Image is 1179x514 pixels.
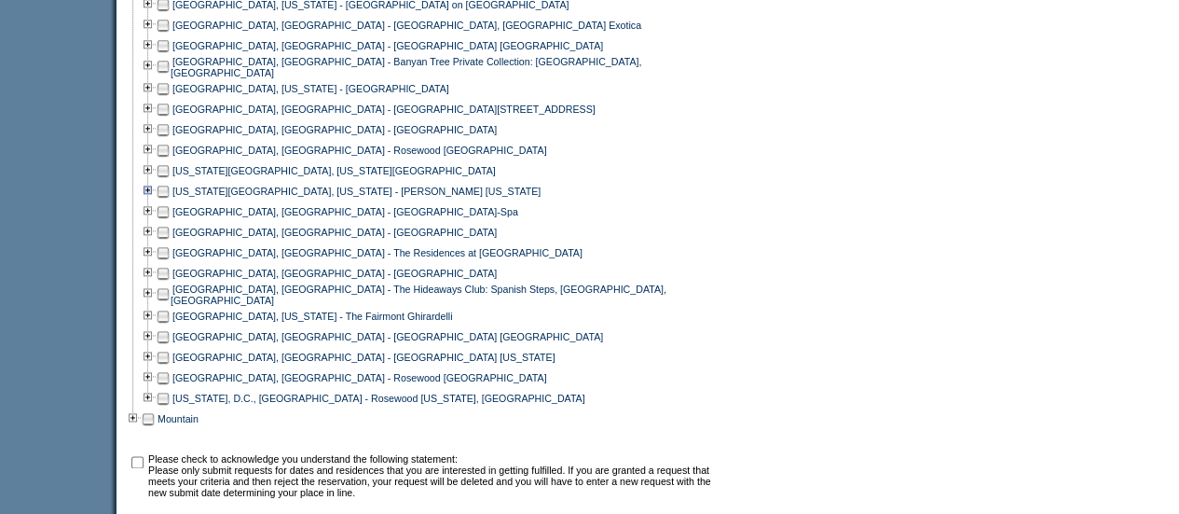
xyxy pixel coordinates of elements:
[172,186,541,197] a: [US_STATE][GEOGRAPHIC_DATA], [US_STATE] - [PERSON_NAME] [US_STATE]
[172,145,546,156] a: [GEOGRAPHIC_DATA], [GEOGRAPHIC_DATA] - Rosewood [GEOGRAPHIC_DATA]
[172,331,603,342] a: [GEOGRAPHIC_DATA], [GEOGRAPHIC_DATA] - [GEOGRAPHIC_DATA] [GEOGRAPHIC_DATA]
[172,20,641,31] a: [GEOGRAPHIC_DATA], [GEOGRAPHIC_DATA] - [GEOGRAPHIC_DATA], [GEOGRAPHIC_DATA] Exotica
[172,206,518,217] a: [GEOGRAPHIC_DATA], [GEOGRAPHIC_DATA] - [GEOGRAPHIC_DATA]-Spa
[172,247,583,258] a: [GEOGRAPHIC_DATA], [GEOGRAPHIC_DATA] - The Residences at [GEOGRAPHIC_DATA]
[172,165,496,176] a: [US_STATE][GEOGRAPHIC_DATA], [US_STATE][GEOGRAPHIC_DATA]
[172,40,603,51] a: [GEOGRAPHIC_DATA], [GEOGRAPHIC_DATA] - [GEOGRAPHIC_DATA] [GEOGRAPHIC_DATA]
[172,311,452,322] a: [GEOGRAPHIC_DATA], [US_STATE] - The Fairmont Ghirardelli
[172,352,555,363] a: [GEOGRAPHIC_DATA], [GEOGRAPHIC_DATA] - [GEOGRAPHIC_DATA] [US_STATE]
[172,83,449,94] a: [GEOGRAPHIC_DATA], [US_STATE] - [GEOGRAPHIC_DATA]
[171,56,641,78] a: [GEOGRAPHIC_DATA], [GEOGRAPHIC_DATA] - Banyan Tree Private Collection: [GEOGRAPHIC_DATA], [GEOGRA...
[148,453,716,498] td: Please check to acknowledge you understand the following statement: Please only submit requests f...
[158,413,199,424] a: Mountain
[172,227,497,238] a: [GEOGRAPHIC_DATA], [GEOGRAPHIC_DATA] - [GEOGRAPHIC_DATA]
[172,393,585,404] a: [US_STATE], D.C., [GEOGRAPHIC_DATA] - Rosewood [US_STATE], [GEOGRAPHIC_DATA]
[172,104,596,115] a: [GEOGRAPHIC_DATA], [GEOGRAPHIC_DATA] - [GEOGRAPHIC_DATA][STREET_ADDRESS]
[172,124,497,135] a: [GEOGRAPHIC_DATA], [GEOGRAPHIC_DATA] - [GEOGRAPHIC_DATA]
[171,284,666,306] a: [GEOGRAPHIC_DATA], [GEOGRAPHIC_DATA] - The Hideaways Club: Spanish Steps, [GEOGRAPHIC_DATA], [GEO...
[172,372,546,383] a: [GEOGRAPHIC_DATA], [GEOGRAPHIC_DATA] - Rosewood [GEOGRAPHIC_DATA]
[172,268,497,279] a: [GEOGRAPHIC_DATA], [GEOGRAPHIC_DATA] - [GEOGRAPHIC_DATA]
